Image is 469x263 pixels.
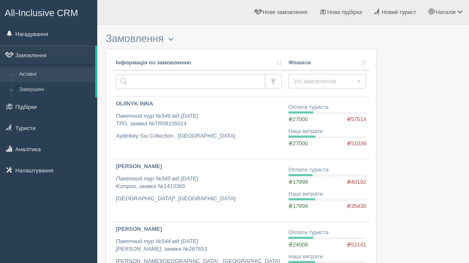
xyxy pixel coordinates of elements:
p: Aydinbey Siu Collection , [GEOGRAPHIC_DATA] [116,132,282,140]
div: Оплати туриста [288,166,366,174]
div: Оплати туриста [288,229,366,237]
span: ₴51039 [347,140,366,148]
span: All-Inclusive CRM [5,8,78,18]
div: Наші витрати [288,127,366,136]
span: ₴17999 [288,203,308,209]
span: Усі замовлення [294,77,355,86]
span: Новий турист [382,9,416,15]
span: ₴27000 [288,116,308,122]
div: Наші витрати [288,253,366,261]
a: Фінанси [288,59,366,67]
i: Пакетний тур №546 від [DATE] TPG, заявка №TR06105014 [116,113,198,127]
a: Завершені [15,82,95,97]
span: Нова підбірка [327,9,362,15]
span: ₴35430 [347,202,366,210]
b: [PERSON_NAME] [116,226,162,232]
span: ₴57514 [347,116,366,124]
a: OLIINYK INNA Пакетний тур №546 від [DATE]TPG, заявка №TR06105014 Aydinbey Siu Collection , [GEOGR... [112,97,285,159]
b: [PERSON_NAME] [116,163,162,169]
input: Пошук за номером замовлення, ПІБ або паспортом туриста [116,74,265,89]
span: Нове замовлення [263,9,307,15]
i: Пакетний тур №544 від [DATE] [PERSON_NAME], заявка №287653 [116,238,207,252]
a: Активні [15,67,95,82]
a: [PERSON_NAME] Пакетний тур №545 від [DATE]Kompas, заявка №1413365 [GEOGRAPHIC_DATA]*, [GEOGRAPHIC... [112,159,285,221]
p: [GEOGRAPHIC_DATA]*, [GEOGRAPHIC_DATA] [116,195,282,203]
span: Наталія [436,9,455,15]
button: Усі замовлення [288,74,366,89]
span: ₴40192 [347,178,366,186]
span: ₴27000 [288,140,308,147]
a: Інформація по замовленню [116,59,282,67]
span: ₴52141 [347,241,366,249]
span: ₴24008 [288,241,308,248]
h3: Замовлення [106,33,376,44]
span: ₴17999 [288,179,308,185]
a: All-Inclusive CRM [0,0,97,24]
div: Наші витрати [288,190,366,198]
div: Оплати туриста [288,103,366,111]
b: OLIINYK INNA [116,100,153,107]
i: Пакетний тур №545 від [DATE] Kompas, заявка №1413365 [116,175,198,190]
